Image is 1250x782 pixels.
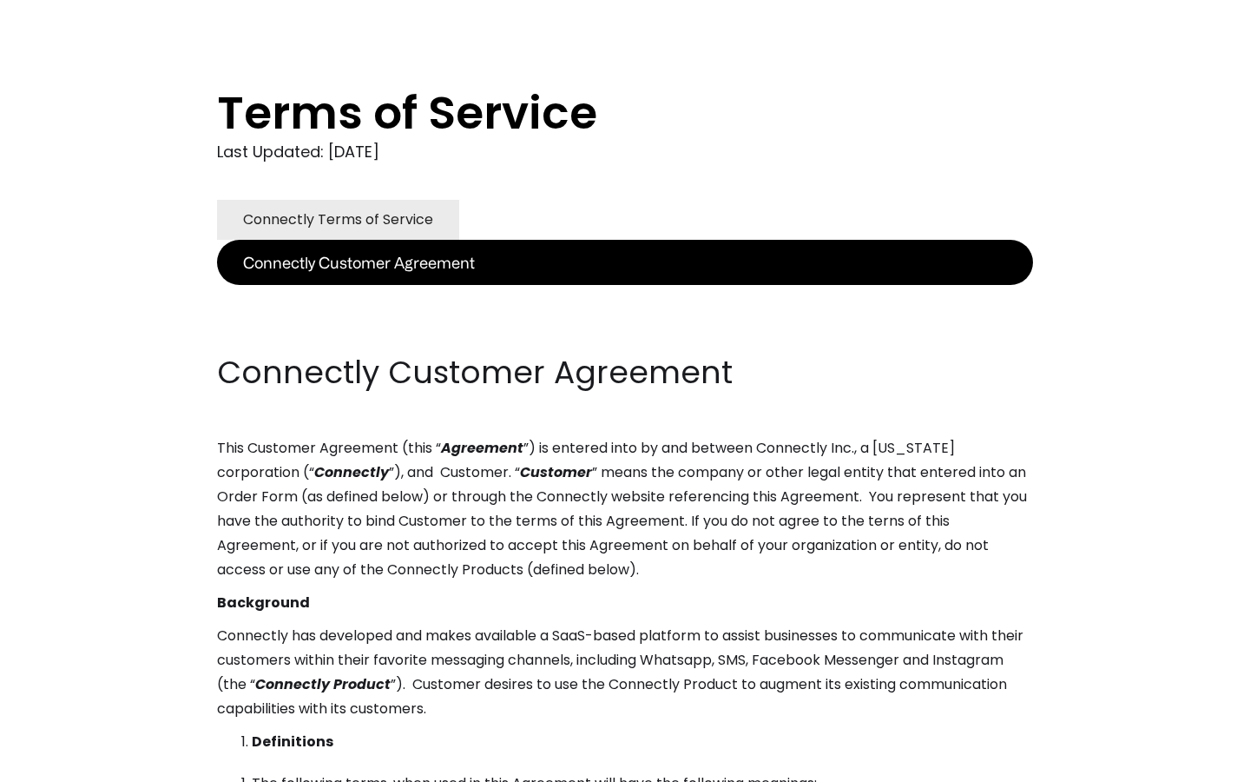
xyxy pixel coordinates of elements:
[217,139,1033,165] div: Last Updated: [DATE]
[252,732,333,752] strong: Definitions
[217,593,310,613] strong: Background
[243,208,433,232] div: Connectly Terms of Service
[255,674,391,694] em: Connectly Product
[217,624,1033,721] p: Connectly has developed and makes available a SaaS-based platform to assist businesses to communi...
[217,285,1033,309] p: ‍
[243,250,475,275] div: Connectly Customer Agreement
[217,351,1033,394] h2: Connectly Customer Agreement
[217,318,1033,342] p: ‍
[314,462,389,482] em: Connectly
[217,436,1033,582] p: This Customer Agreement (this “ ”) is entered into by and between Connectly Inc., a [US_STATE] co...
[441,438,523,458] em: Agreement
[35,752,104,776] ul: Language list
[17,750,104,776] aside: Language selected: English
[217,87,964,139] h1: Terms of Service
[520,462,592,482] em: Customer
